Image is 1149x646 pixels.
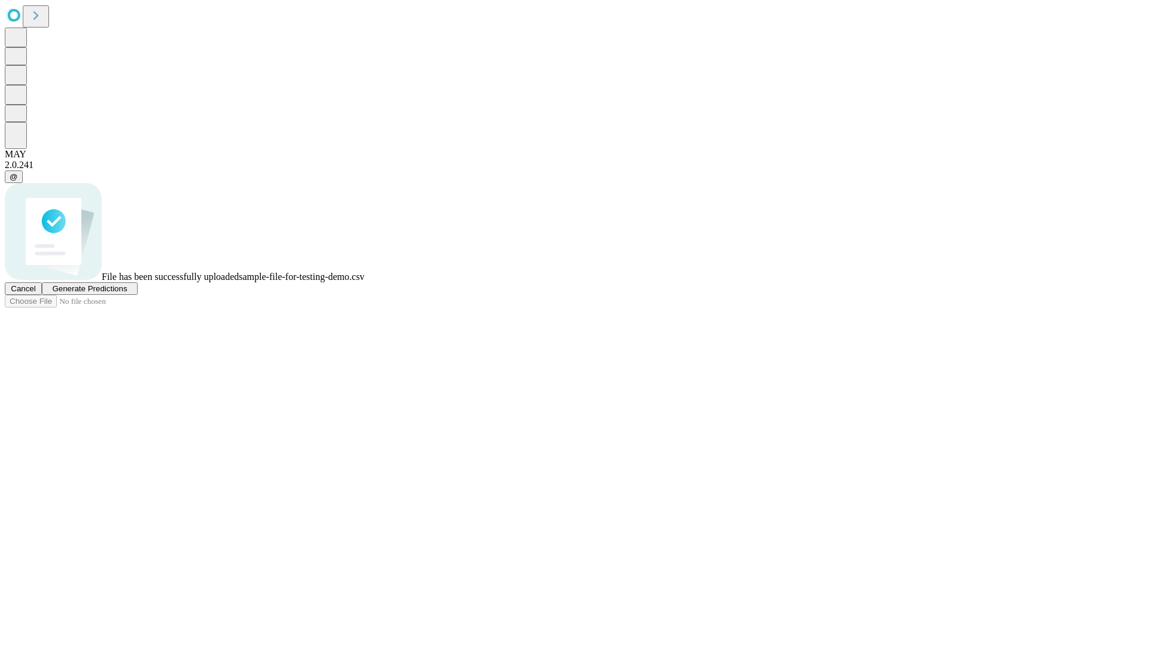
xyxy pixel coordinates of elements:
span: Cancel [11,284,36,293]
span: Generate Predictions [52,284,127,293]
button: Cancel [5,282,42,295]
div: 2.0.241 [5,160,1144,170]
span: File has been successfully uploaded [102,272,239,282]
div: MAY [5,149,1144,160]
span: sample-file-for-testing-demo.csv [239,272,364,282]
span: @ [10,172,18,181]
button: Generate Predictions [42,282,138,295]
button: @ [5,170,23,183]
